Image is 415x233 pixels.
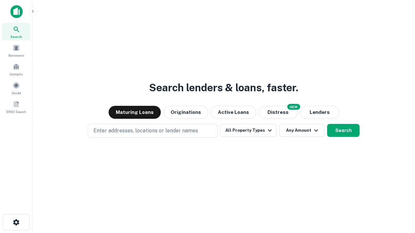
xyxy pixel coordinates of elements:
[109,106,161,119] button: Maturing Loans
[10,5,23,18] img: capitalize-icon.png
[259,106,298,119] button: Search distressed loans with lien and other non-mortgage details.
[279,124,325,137] button: Any Amount
[2,23,30,40] a: Search
[93,127,198,135] p: Enter addresses, locations or lender names
[2,42,30,59] a: Borrowers
[211,106,256,119] button: Active Loans
[8,53,24,58] span: Borrowers
[12,90,21,95] span: Saved
[220,124,277,137] button: All Property Types
[2,61,30,78] a: Contacts
[10,34,22,39] span: Search
[88,124,218,138] button: Enter addresses, locations or lender names
[6,109,26,114] span: SREO Search
[383,181,415,212] iframe: Chat Widget
[300,106,339,119] button: Lenders
[2,98,30,116] a: SREO Search
[149,80,298,95] h3: Search lenders & loans, faster.
[10,72,23,77] span: Contacts
[327,124,360,137] button: Search
[2,79,30,97] a: Saved
[163,106,208,119] button: Originations
[287,104,300,110] div: NEW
